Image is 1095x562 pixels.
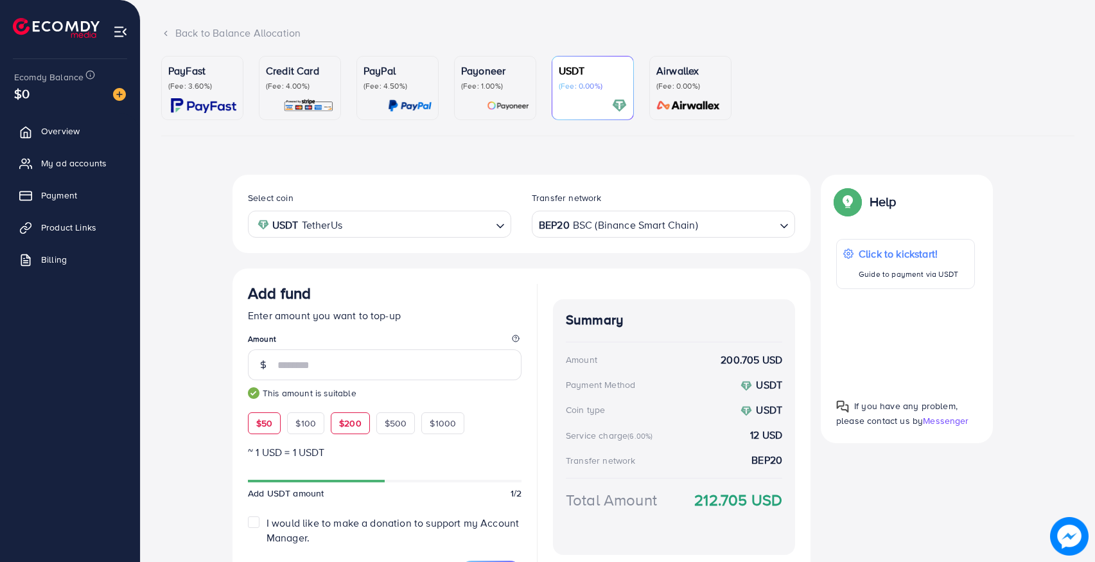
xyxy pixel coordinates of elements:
p: Payoneer [461,63,529,78]
p: Enter amount you want to top-up [248,308,521,323]
span: Messenger [923,414,968,427]
span: $50 [256,417,272,430]
img: card [653,98,724,113]
span: $0 [12,82,33,105]
span: My ad accounts [41,157,107,170]
span: Overview [41,125,80,137]
img: card [487,98,529,113]
p: USDT [559,63,627,78]
span: $500 [385,417,407,430]
a: Billing [10,247,130,272]
span: $100 [295,417,316,430]
img: image [1053,520,1086,553]
span: $1000 [430,417,456,430]
a: Payment [10,182,130,208]
div: Search for option [532,211,795,237]
p: (Fee: 3.60%) [168,81,236,91]
p: (Fee: 4.00%) [266,81,334,91]
div: Coin type [566,403,605,416]
span: Payment [41,189,77,202]
p: (Fee: 0.00%) [559,81,627,91]
input: Search for option [699,215,775,234]
p: (Fee: 1.00%) [461,81,529,91]
span: $200 [339,417,362,430]
strong: 212.705 USD [694,489,782,511]
strong: BEP20 [751,453,782,468]
img: card [612,98,627,113]
img: card [388,98,432,113]
p: (Fee: 0.00%) [656,81,724,91]
p: Click to kickstart! [859,246,958,261]
div: Payment Method [566,378,635,391]
p: PayPal [364,63,432,78]
div: Service charge [566,429,656,442]
span: I would like to make a donation to support my Account Manager. [267,516,519,545]
img: menu [113,24,128,39]
div: Back to Balance Allocation [161,26,1074,40]
strong: USDT [272,216,299,234]
img: logo [13,18,100,38]
strong: 12 USD [750,428,782,443]
p: Guide to payment via USDT [859,267,958,282]
a: My ad accounts [10,150,130,176]
legend: Amount [248,333,521,349]
img: coin [740,380,752,392]
span: Billing [41,253,67,266]
p: PayFast [168,63,236,78]
img: card [283,98,334,113]
span: BSC (Binance Smart Chain) [573,216,698,234]
img: guide [248,387,259,399]
p: Airwallex [656,63,724,78]
div: Search for option [248,211,511,237]
span: TetherUs [302,216,342,234]
img: image [113,88,126,101]
small: (6.00%) [627,431,653,441]
img: Popup guide [836,190,859,213]
img: Popup guide [836,400,849,413]
strong: USDT [756,403,782,417]
p: Help [870,194,897,209]
span: If you have any problem, please contact us by [836,400,958,427]
strong: 200.705 USD [721,353,782,367]
a: Overview [10,118,130,144]
p: ~ 1 USD = 1 USDT [248,444,521,460]
h4: Summary [566,312,782,328]
div: Amount [566,353,597,366]
label: Select coin [248,191,293,204]
a: Product Links [10,215,130,240]
strong: BEP20 [539,216,570,234]
span: Add USDT amount [248,487,324,500]
img: coin [258,219,269,231]
div: Transfer network [566,454,636,467]
p: Credit Card [266,63,334,78]
label: Transfer network [532,191,602,204]
input: Search for option [346,215,491,234]
h3: Add fund [248,284,311,303]
span: Ecomdy Balance [14,71,83,83]
small: This amount is suitable [248,387,521,400]
span: Product Links [41,221,96,234]
img: coin [740,405,752,417]
p: (Fee: 4.50%) [364,81,432,91]
span: 1/2 [511,487,521,500]
div: Total Amount [566,489,657,511]
strong: USDT [756,378,782,392]
img: card [171,98,236,113]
